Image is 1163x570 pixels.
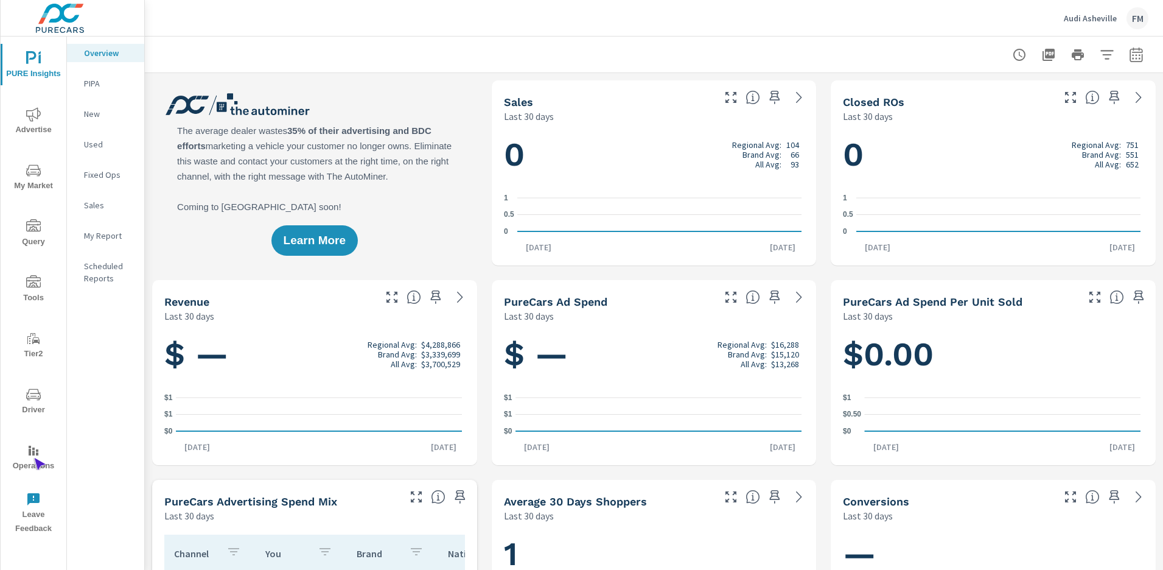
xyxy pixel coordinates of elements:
[265,547,308,560] p: You
[67,44,144,62] div: Overview
[761,441,804,453] p: [DATE]
[1066,43,1090,67] button: Print Report
[421,340,460,350] p: $4,288,866
[765,287,784,307] span: Save this to your personalized report
[504,495,647,508] h5: Average 30 Days Shoppers
[1126,7,1148,29] div: FM
[84,260,134,284] p: Scheduled Reports
[84,138,134,150] p: Used
[791,150,799,160] p: 66
[843,211,853,219] text: 0.5
[504,508,554,523] p: Last 30 days
[84,108,134,120] p: New
[84,47,134,59] p: Overview
[1129,88,1148,107] a: See more details in report
[721,88,741,107] button: Make Fullscreen
[84,77,134,90] p: PIPA
[1085,490,1100,504] span: The number of dealer-specified goals completed by a visitor. [Source: This data is provided by th...
[843,96,904,108] h5: Closed ROs
[1082,150,1121,160] p: Brand Avg:
[431,490,445,504] span: This table looks at how you compare to the amount of budget you spend per channel as opposed to y...
[1105,487,1124,507] span: Save this to your personalized report
[843,508,893,523] p: Last 30 days
[67,74,144,93] div: PIPA
[368,340,417,350] p: Regional Avg:
[504,194,508,202] text: 1
[4,331,63,361] span: Tier2
[1129,487,1148,507] a: See more details in report
[4,275,63,305] span: Tools
[84,169,134,181] p: Fixed Ops
[504,334,805,375] h1: $ —
[450,287,470,307] a: See more details in report
[755,160,781,169] p: All Avg:
[865,441,907,453] p: [DATE]
[1101,441,1144,453] p: [DATE]
[746,90,760,105] span: Number of vehicles sold by the dealership over the selected date range. [Source: This data is sou...
[761,241,804,253] p: [DATE]
[357,547,399,560] p: Brand
[450,487,470,507] span: Save this to your personalized report
[4,219,63,249] span: Query
[843,495,909,508] h5: Conversions
[843,410,861,419] text: $0.50
[1061,487,1080,507] button: Make Fullscreen
[718,340,767,350] p: Regional Avg:
[843,393,851,402] text: $1
[67,227,144,245] div: My Report
[164,334,465,375] h1: $ —
[382,287,402,307] button: Make Fullscreen
[728,350,767,359] p: Brand Avg:
[771,340,799,350] p: $16,288
[504,227,508,236] text: 0
[765,487,784,507] span: Save this to your personalized report
[1036,43,1061,67] button: "Export Report to PDF"
[391,359,417,369] p: All Avg:
[164,295,209,308] h5: Revenue
[84,199,134,211] p: Sales
[448,547,491,560] p: National
[164,410,173,419] text: $1
[67,196,144,214] div: Sales
[741,359,767,369] p: All Avg:
[843,295,1022,308] h5: PureCars Ad Spend Per Unit Sold
[378,350,417,359] p: Brand Avg:
[504,410,512,419] text: $1
[504,96,533,108] h5: Sales
[517,241,560,253] p: [DATE]
[1129,287,1148,307] span: Save this to your personalized report
[1085,90,1100,105] span: Number of Repair Orders Closed by the selected dealership group over the selected time range. [So...
[789,287,809,307] a: See more details in report
[515,441,558,453] p: [DATE]
[843,134,1144,175] h1: 0
[67,166,144,184] div: Fixed Ops
[407,487,426,507] button: Make Fullscreen
[789,487,809,507] a: See more details in report
[746,490,760,504] span: A rolling 30 day total of daily Shoppers on the dealership website, averaged over the selected da...
[1126,140,1139,150] p: 751
[504,393,512,402] text: $1
[164,508,214,523] p: Last 30 days
[176,441,218,453] p: [DATE]
[1,37,66,541] div: nav menu
[4,163,63,193] span: My Market
[422,441,465,453] p: [DATE]
[1085,287,1105,307] button: Make Fullscreen
[721,287,741,307] button: Make Fullscreen
[771,350,799,359] p: $15,120
[1095,160,1121,169] p: All Avg:
[4,443,63,473] span: Operations
[1109,290,1124,304] span: Average cost of advertising per each vehicle sold at the dealer over the selected date range. The...
[1126,160,1139,169] p: 652
[732,140,781,150] p: Regional Avg:
[284,235,346,246] span: Learn More
[765,88,784,107] span: Save this to your personalized report
[84,230,134,242] p: My Report
[271,225,358,256] button: Learn More
[1126,150,1139,160] p: 551
[164,495,337,508] h5: PureCars Advertising Spend Mix
[164,309,214,323] p: Last 30 days
[789,88,809,107] a: See more details in report
[1095,43,1119,67] button: Apply Filters
[1072,140,1121,150] p: Regional Avg:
